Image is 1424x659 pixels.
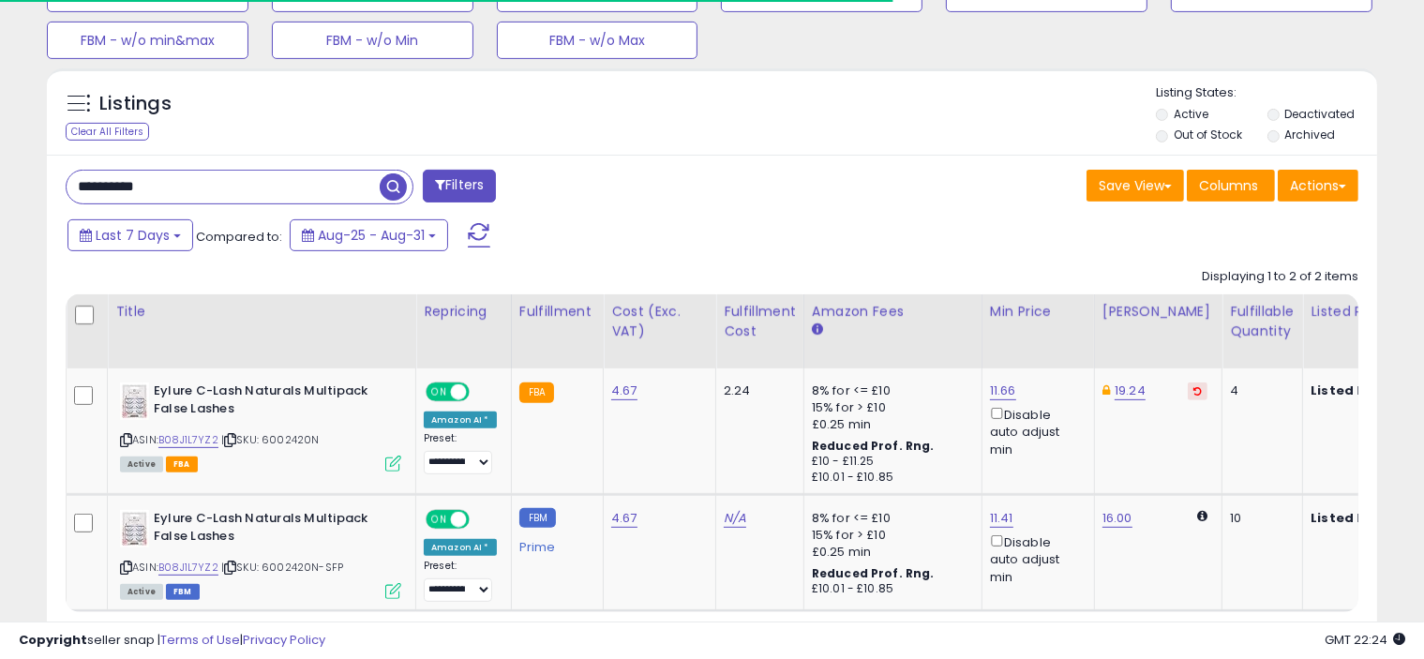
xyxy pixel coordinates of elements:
[19,631,87,649] strong: Copyright
[1187,170,1275,202] button: Columns
[120,382,401,470] div: ASIN:
[166,457,198,472] span: FBA
[427,384,451,400] span: ON
[990,404,1080,458] div: Disable auto adjust min
[243,631,325,649] a: Privacy Policy
[812,382,967,399] div: 8% for <= £10
[196,228,282,246] span: Compared to:
[990,302,1087,322] div: Min Price
[990,532,1080,586] div: Disable auto adjust min
[724,509,746,528] a: N/A
[611,509,637,528] a: 4.67
[812,581,967,597] div: £10.01 - £10.85
[1174,127,1242,142] label: Out of Stock
[120,457,163,472] span: All listings currently available for purchase on Amazon
[424,560,497,602] div: Preset:
[423,170,496,202] button: Filters
[66,123,149,141] div: Clear All Filters
[1102,509,1132,528] a: 16.00
[611,382,637,400] a: 4.67
[424,412,497,428] div: Amazon AI *
[1087,170,1184,202] button: Save View
[1325,631,1405,649] span: 2025-09-8 22:24 GMT
[1202,268,1358,286] div: Displaying 1 to 2 of 2 items
[1230,382,1288,399] div: 4
[812,527,967,544] div: 15% for > £10
[812,565,935,581] b: Reduced Prof. Rng.
[812,322,823,338] small: Amazon Fees.
[812,416,967,433] div: £0.25 min
[1230,510,1288,527] div: 10
[812,399,967,416] div: 15% for > £10
[467,512,497,528] span: OFF
[290,219,448,251] button: Aug-25 - Aug-31
[1285,106,1356,122] label: Deactivated
[812,510,967,527] div: 8% for <= £10
[221,560,343,575] span: | SKU: 6002420N-SFP
[1285,127,1336,142] label: Archived
[1311,509,1396,527] b: Listed Price:
[1102,302,1214,322] div: [PERSON_NAME]
[19,632,325,650] div: seller snap | |
[519,508,556,528] small: FBM
[812,438,935,454] b: Reduced Prof. Rng.
[318,226,425,245] span: Aug-25 - Aug-31
[1156,84,1377,102] p: Listing States:
[120,510,149,547] img: 41Kd9h20e0L._SL40_.jpg
[120,584,163,600] span: All listings currently available for purchase on Amazon
[158,432,218,448] a: B08J1L7YZ2
[1174,106,1208,122] label: Active
[497,22,698,59] button: FBM - w/o Max
[96,226,170,245] span: Last 7 Days
[1311,382,1396,399] b: Listed Price:
[812,302,974,322] div: Amazon Fees
[115,302,408,322] div: Title
[519,302,595,322] div: Fulfillment
[724,382,789,399] div: 2.24
[990,509,1013,528] a: 11.41
[519,532,589,555] div: Prime
[67,219,193,251] button: Last 7 Days
[424,302,503,322] div: Repricing
[519,382,554,403] small: FBA
[272,22,473,59] button: FBM - w/o Min
[158,560,218,576] a: B08J1L7YZ2
[424,539,497,556] div: Amazon AI *
[812,544,967,561] div: £0.25 min
[120,382,149,420] img: 41Kd9h20e0L._SL40_.jpg
[120,510,401,597] div: ASIN:
[47,22,248,59] button: FBM - w/o min&max
[1230,302,1295,341] div: Fulfillable Quantity
[1115,382,1146,400] a: 19.24
[160,631,240,649] a: Terms of Use
[467,384,497,400] span: OFF
[990,382,1016,400] a: 11.66
[1278,170,1358,202] button: Actions
[154,510,382,549] b: Eylure C-Lash Naturals Multipack False Lashes
[427,512,451,528] span: ON
[99,91,172,117] h5: Listings
[424,432,497,474] div: Preset:
[154,382,382,422] b: Eylure C-Lash Naturals Multipack False Lashes
[812,454,967,470] div: £10 - £11.25
[812,470,967,486] div: £10.01 - £10.85
[166,584,200,600] span: FBM
[1199,176,1258,195] span: Columns
[611,302,708,341] div: Cost (Exc. VAT)
[724,302,796,341] div: Fulfillment Cost
[221,432,320,447] span: | SKU: 6002420N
